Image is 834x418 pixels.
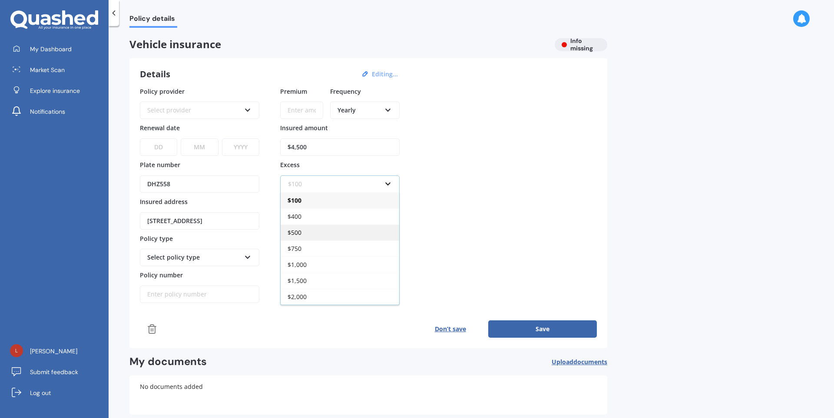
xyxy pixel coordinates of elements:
[10,344,23,357] img: 43dafb02cfd869c35138200e0cb61498
[7,103,109,120] a: Notifications
[288,293,307,301] span: $2,000
[288,276,307,285] span: $1,500
[280,87,307,95] span: Premium
[140,124,180,132] span: Renewal date
[288,260,307,269] span: $1,000
[30,368,78,376] span: Submit feedback
[147,253,241,262] div: Select policy type
[30,66,65,74] span: Market Scan
[288,228,301,237] span: $500
[129,38,548,51] span: Vehicle insurance
[288,244,301,253] span: $750
[488,320,597,338] button: Save
[30,107,65,116] span: Notifications
[552,359,607,365] span: Upload
[140,87,185,95] span: Policy provider
[280,138,400,156] input: Enter amount
[288,212,301,221] span: $400
[129,14,177,26] span: Policy details
[552,355,607,369] button: Uploaddocuments
[147,105,241,115] div: Select provider
[30,45,72,53] span: My Dashboard
[573,358,607,366] span: documents
[140,234,173,242] span: Policy type
[7,82,109,99] a: Explore insurance
[7,384,109,402] a: Log out
[412,320,488,338] button: Don’t save
[7,61,109,79] a: Market Scan
[7,40,109,58] a: My Dashboard
[140,197,188,206] span: Insured address
[140,286,259,303] input: Enter policy number
[7,363,109,381] a: Submit feedback
[330,87,361,95] span: Frequency
[7,342,109,360] a: [PERSON_NAME]
[280,161,300,169] span: Excess
[140,69,170,80] h3: Details
[129,355,207,369] h2: My documents
[140,175,259,193] input: Enter plate number
[288,196,301,204] span: $100
[30,347,77,355] span: [PERSON_NAME]
[369,70,400,78] button: Editing...
[30,388,51,397] span: Log out
[140,161,180,169] span: Plate number
[140,212,259,230] input: Enter address
[140,271,183,279] span: Policy number
[129,375,607,415] div: No documents added
[338,105,381,115] div: Yearly
[280,102,323,119] input: Enter amount
[30,86,80,95] span: Explore insurance
[280,124,328,132] span: Insured amount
